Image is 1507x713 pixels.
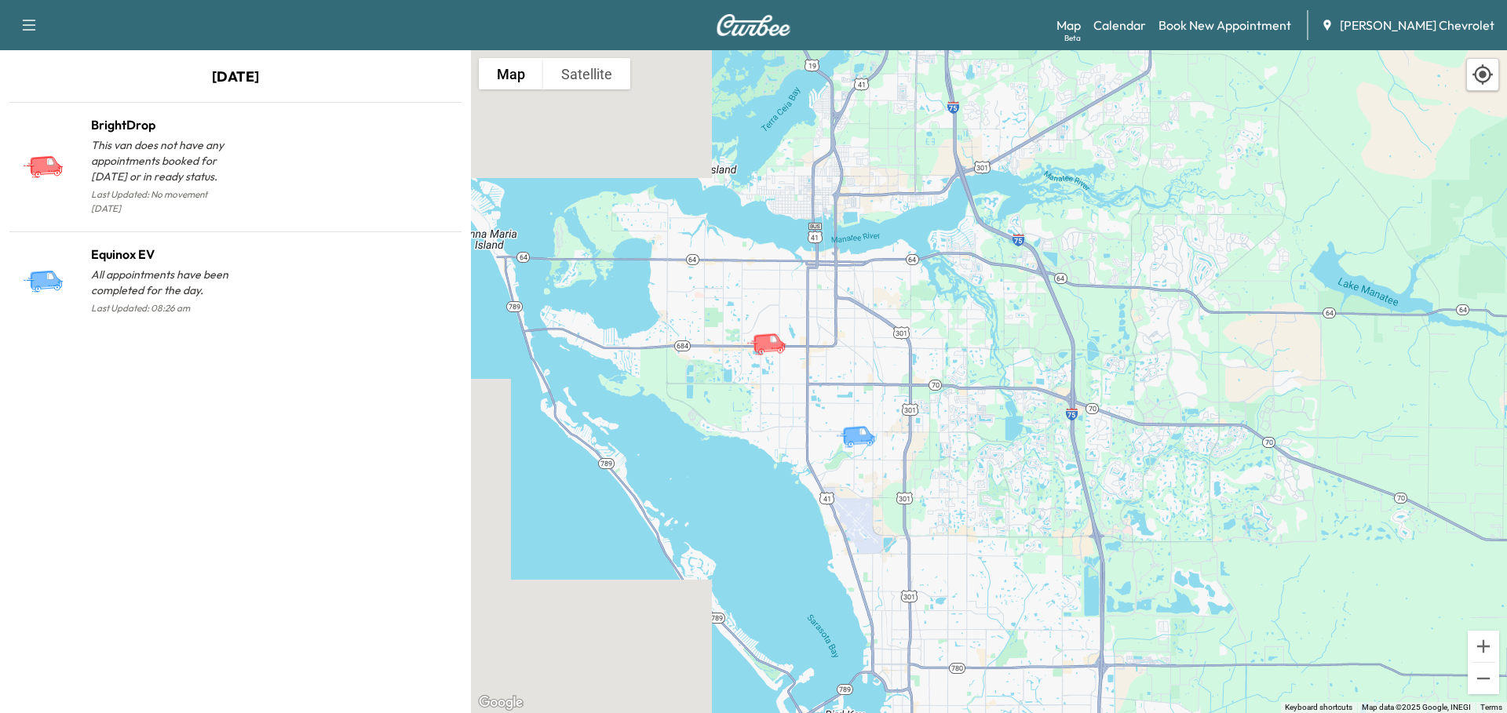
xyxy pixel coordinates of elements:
button: Zoom in [1468,631,1499,662]
h1: BrightDrop [91,115,235,134]
img: Curbee Logo [716,14,791,36]
span: [PERSON_NAME] Chevrolet [1340,16,1494,35]
a: Book New Appointment [1159,16,1291,35]
div: Beta [1064,32,1081,44]
a: MapBeta [1056,16,1081,35]
p: This van does not have any appointments booked for [DATE] or in ready status. [91,137,235,184]
h1: Equinox EV [91,245,235,264]
span: Map data ©2025 Google, INEGI [1362,703,1471,711]
button: Show satellite imagery [543,58,630,89]
p: Last Updated: 08:26 am [91,298,235,318]
p: All appointments have been completed for the day. [91,267,235,298]
button: Keyboard shortcuts [1285,702,1352,713]
gmp-advanced-marker: Equinox EV [835,409,890,436]
button: Show street map [479,58,543,89]
p: Last Updated: No movement [DATE] [91,184,235,219]
img: Google [475,693,527,713]
a: Calendar [1093,16,1146,35]
a: Terms (opens in new tab) [1480,703,1502,711]
gmp-advanced-marker: BrightDrop [746,316,801,344]
button: Zoom out [1468,663,1499,694]
a: Open this area in Google Maps (opens a new window) [475,693,527,713]
div: Recenter map [1466,58,1499,91]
